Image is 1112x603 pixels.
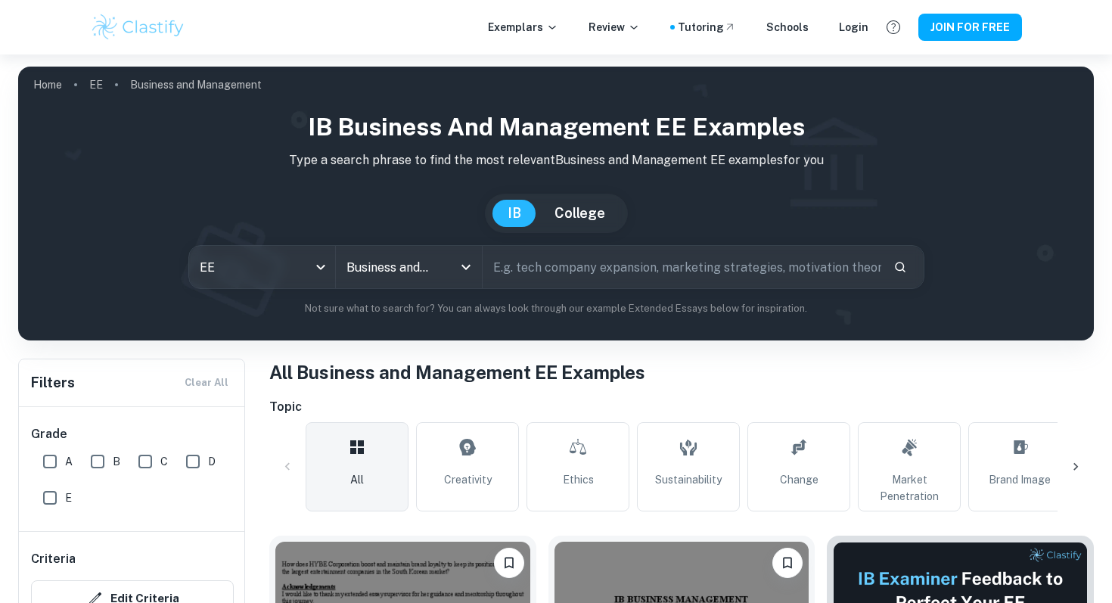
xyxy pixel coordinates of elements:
[494,548,524,578] button: Please log in to bookmark exemplars
[31,425,234,443] h6: Grade
[269,359,1094,386] h1: All Business and Management EE Examples
[455,256,477,278] button: Open
[492,200,536,227] button: IB
[563,471,594,488] span: Ethics
[18,67,1094,340] img: profile cover
[881,14,906,40] button: Help and Feedback
[65,453,73,470] span: A
[989,471,1051,488] span: Brand Image
[766,19,809,36] a: Schools
[269,398,1094,416] h6: Topic
[31,550,76,568] h6: Criteria
[30,301,1082,316] p: Not sure what to search for? You can always look through our example Extended Essays below for in...
[488,19,558,36] p: Exemplars
[780,471,818,488] span: Change
[839,19,868,36] a: Login
[33,74,62,95] a: Home
[539,200,620,227] button: College
[678,19,736,36] a: Tutoring
[444,471,492,488] span: Creativity
[918,14,1022,41] button: JOIN FOR FREE
[189,246,335,288] div: EE
[655,471,722,488] span: Sustainability
[208,453,216,470] span: D
[865,471,954,505] span: Market Penetration
[160,453,168,470] span: C
[31,372,75,393] h6: Filters
[589,19,640,36] p: Review
[113,453,120,470] span: B
[130,76,262,93] p: Business and Management
[90,12,186,42] img: Clastify logo
[89,74,103,95] a: EE
[772,548,803,578] button: Please log in to bookmark exemplars
[887,254,913,280] button: Search
[483,246,881,288] input: E.g. tech company expansion, marketing strategies, motivation theories...
[65,490,72,506] span: E
[350,471,364,488] span: All
[30,151,1082,169] p: Type a search phrase to find the most relevant Business and Management EE examples for you
[30,109,1082,145] h1: IB Business and Management EE examples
